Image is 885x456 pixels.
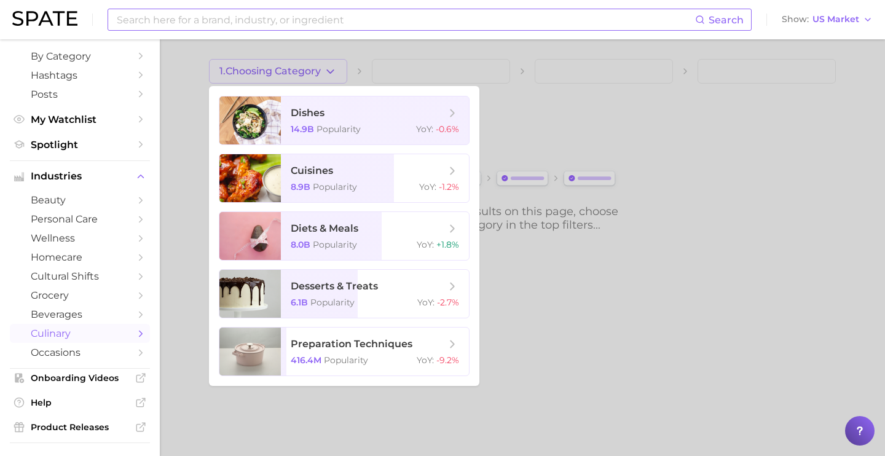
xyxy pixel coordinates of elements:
a: by Category [10,47,150,66]
span: by Category [31,50,129,62]
span: Show [782,16,809,23]
span: Popularity [313,181,357,192]
span: -0.6% [436,124,459,135]
span: diets & meals [291,222,358,234]
span: Industries [31,171,129,182]
a: beauty [10,191,150,210]
span: YoY : [417,297,435,308]
span: YoY : [417,239,434,250]
img: SPATE [12,11,77,26]
span: YoY : [419,181,436,192]
span: cultural shifts [31,270,129,282]
a: Posts [10,85,150,104]
button: Industries [10,167,150,186]
span: US Market [812,16,859,23]
span: My Watchlist [31,114,129,125]
a: grocery [10,286,150,305]
span: 14.9b [291,124,314,135]
span: grocery [31,289,129,301]
a: cultural shifts [10,267,150,286]
span: wellness [31,232,129,244]
span: 416.4m [291,355,321,366]
a: culinary [10,324,150,343]
span: -2.7% [437,297,459,308]
span: homecare [31,251,129,263]
a: homecare [10,248,150,267]
span: Onboarding Videos [31,372,129,383]
span: 8.0b [291,239,310,250]
span: preparation techniques [291,338,412,350]
ul: 1.Choosing Category [209,86,479,386]
span: Popularity [317,124,361,135]
a: Product Releases [10,418,150,436]
a: occasions [10,343,150,362]
span: occasions [31,347,129,358]
input: Search here for a brand, industry, or ingredient [116,9,695,30]
span: beverages [31,309,129,320]
span: desserts & treats [291,280,378,292]
a: beverages [10,305,150,324]
a: Help [10,393,150,412]
a: wellness [10,229,150,248]
span: Popularity [324,355,368,366]
a: My Watchlist [10,110,150,129]
span: -9.2% [436,355,459,366]
span: Popularity [310,297,355,308]
span: 6.1b [291,297,308,308]
span: dishes [291,107,324,119]
button: ShowUS Market [779,12,876,28]
span: beauty [31,194,129,206]
span: YoY : [417,355,434,366]
span: cuisines [291,165,333,176]
span: -1.2% [439,181,459,192]
a: personal care [10,210,150,229]
a: Hashtags [10,66,150,85]
span: Posts [31,88,129,100]
span: Spotlight [31,139,129,151]
span: Product Releases [31,422,129,433]
span: 8.9b [291,181,310,192]
a: Spotlight [10,135,150,154]
span: YoY : [416,124,433,135]
span: Popularity [313,239,357,250]
span: personal care [31,213,129,225]
span: Help [31,397,129,408]
span: Search [709,14,744,26]
span: culinary [31,328,129,339]
span: Hashtags [31,69,129,81]
a: Onboarding Videos [10,369,150,387]
span: +1.8% [436,239,459,250]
